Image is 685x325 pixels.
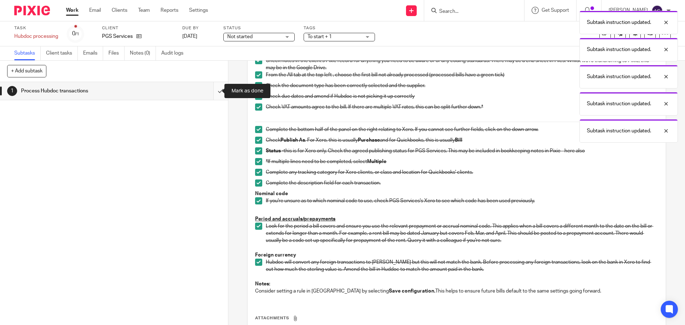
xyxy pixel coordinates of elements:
p: Subtask instruction updated. [587,127,651,134]
p: Complete any tracking category for Xero clients, or class and location for Quickbooks' clients. [266,169,658,176]
p: From the All tab at the top left , choose the first bill not already processed (processed bills h... [266,71,658,78]
strong: Nominal code [255,191,288,196]
label: Status [223,25,295,31]
div: 0 [72,30,79,38]
img: svg%3E [651,5,663,16]
p: Check the document type has been correctly selected and the supplier. [266,82,658,89]
p: Check VAT amounts agree to the bill. If there are multiple VAT rates, this can be split further d... [266,103,658,111]
a: Files [108,46,125,60]
label: Due by [182,25,214,31]
p: Check notes in the client's Pixie record for anything you need to be aware of or any coding stand... [266,57,658,72]
span: Not started [227,34,253,39]
p: Complete the bottom half of the panel on the right relating to Xero. If you cannot see further fi... [266,126,658,133]
a: Email [89,7,101,14]
label: Task [14,25,58,31]
p: Hubdoc will convert any foreign transactions to [PERSON_NAME] but this will not match the bank. B... [266,259,658,273]
p: this is for Xero only. Check the agreed publishing status for PGS Services. This may be included ... [266,147,658,154]
p: *If multiple lines need to be completed, select [266,158,658,165]
strong: Status - [266,148,284,153]
p: Complete the description field for each transaction. [266,179,658,187]
p: Check due dates and amend if Hubdoc is not picking it up correctly [266,93,658,100]
span: [DATE] [182,34,197,39]
h1: Process Hubdoc transactions [21,86,144,96]
p: Look for the period a bill covers and ensure you use the relevant prepayment or accrual nominal c... [266,223,658,244]
a: Reports [161,7,178,14]
strong: Foreign currency [255,253,296,258]
p: If you're unsure as to which nominal code to use, check PGS Services's Xero to see which code has... [266,197,658,204]
strong: Save configuration. [389,289,435,294]
label: Client [102,25,173,31]
p: Consider setting a rule in [GEOGRAPHIC_DATA] by selecting This helps to ensure future bills defau... [255,288,658,295]
strong: Publish As [280,138,305,143]
div: 1 [7,86,17,96]
a: Clients [112,7,127,14]
p: PGS Services [102,33,133,40]
div: Hubdoc processing [14,33,58,40]
label: Tags [304,25,375,31]
a: Audit logs [161,46,189,60]
button: + Add subtask [7,65,46,77]
p: Subtask instruction updated. [587,73,651,80]
u: Period and accruals/prepayments [255,217,335,222]
p: Check . For Xero, this is usually and for Quickbooks, this is usually [266,137,658,144]
a: Team [138,7,150,14]
a: Subtasks [14,46,41,60]
a: Client tasks [46,46,78,60]
a: Emails [83,46,103,60]
strong: Multiple [367,159,386,164]
p: Subtask instruction updated. [587,100,651,107]
p: Subtask instruction updated. [587,19,651,26]
a: Notes (0) [130,46,156,60]
p: Subtask instruction updated. [587,46,651,53]
span: Attachments [255,316,289,320]
img: Pixie [14,6,50,15]
a: Work [66,7,78,14]
a: Settings [189,7,208,14]
span: To start + 1 [308,34,332,39]
strong: Notes: [255,281,270,286]
small: /1 [75,32,79,36]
